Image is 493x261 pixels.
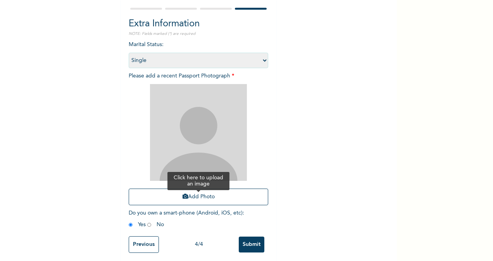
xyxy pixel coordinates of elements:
[129,42,268,63] span: Marital Status :
[129,17,268,31] h2: Extra Information
[129,189,268,205] button: Add Photo
[159,240,239,249] div: 4 / 4
[129,236,159,253] input: Previous
[129,210,244,227] span: Do you own a smart-phone (Android, iOS, etc) : Yes No
[150,84,247,181] img: Crop
[129,31,268,37] p: NOTE: Fields marked (*) are required
[239,237,264,252] input: Submit
[129,73,268,209] span: Please add a recent Passport Photograph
